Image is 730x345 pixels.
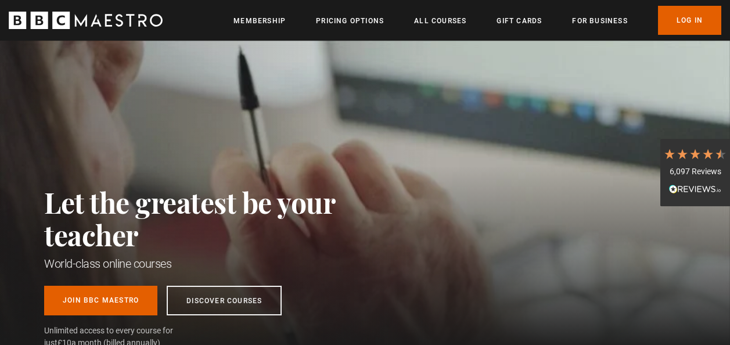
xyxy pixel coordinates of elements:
img: REVIEWS.io [669,185,721,193]
h1: World-class online courses [44,256,387,272]
a: Membership [233,15,286,27]
a: Gift Cards [497,15,542,27]
div: 6,097 ReviewsRead All Reviews [660,139,730,206]
nav: Primary [233,6,721,35]
div: Read All Reviews [663,184,727,197]
div: 4.7 Stars [663,148,727,160]
svg: BBC Maestro [9,12,163,29]
a: Join BBC Maestro [44,286,157,315]
a: For business [572,15,627,27]
a: Log In [658,6,721,35]
a: Pricing Options [316,15,384,27]
a: Discover Courses [167,286,282,315]
a: All Courses [414,15,466,27]
h2: Let the greatest be your teacher [44,186,387,251]
div: 6,097 Reviews [663,166,727,178]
